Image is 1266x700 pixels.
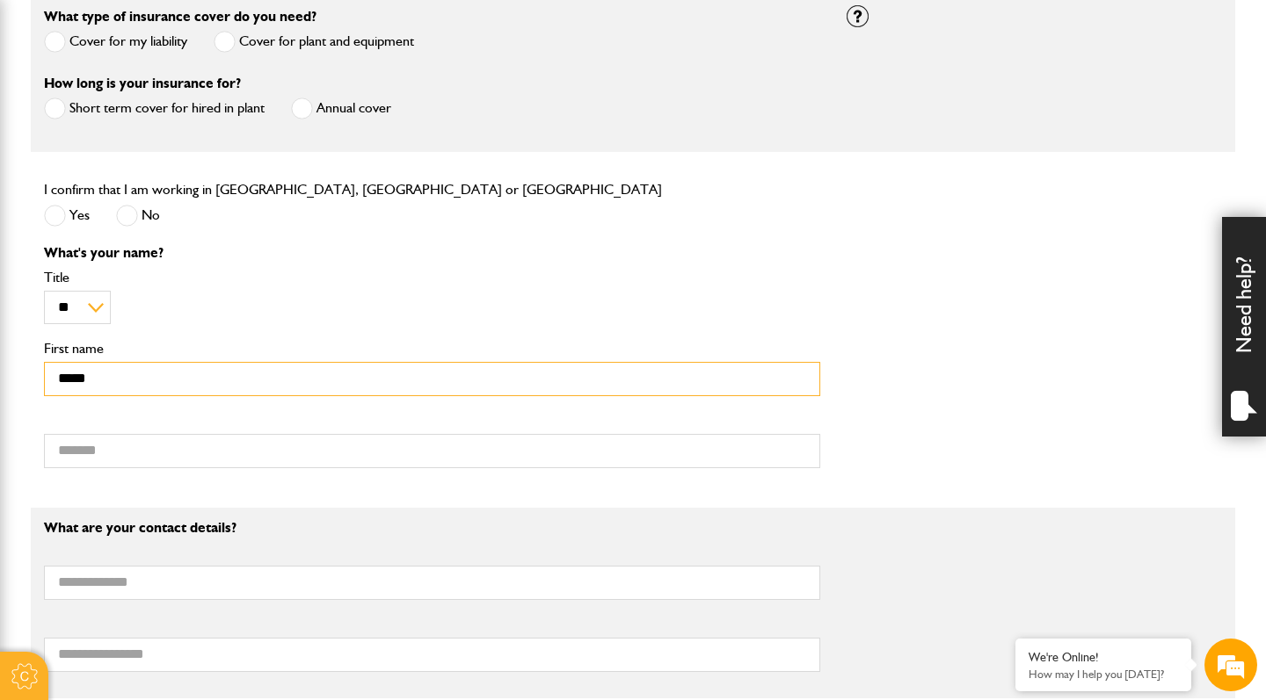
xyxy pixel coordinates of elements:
[288,9,331,51] div: Minimize live chat window
[23,266,321,305] input: Enter your phone number
[214,31,414,53] label: Cover for plant and equipment
[23,162,321,201] input: Enter your last name
[44,271,820,285] label: Title
[23,214,321,253] input: Enter your email address
[1029,668,1178,681] p: How may I help you today?
[44,97,265,119] label: Short term cover for hired in plant
[30,97,74,122] img: d_20077148190_company_1631870298795_20077148190
[1029,650,1178,665] div: We're Online!
[44,342,820,356] label: First name
[44,246,820,260] p: What's your name?
[44,205,90,227] label: Yes
[44,521,820,535] p: What are your contact details?
[1222,217,1266,437] div: Need help?
[91,98,295,121] div: Chat with us now
[239,541,319,565] em: Start Chat
[23,318,321,526] textarea: Type your message and hit 'Enter'
[44,10,316,24] label: What type of insurance cover do you need?
[116,205,160,227] label: No
[291,97,391,119] label: Annual cover
[44,183,662,197] label: I confirm that I am working in [GEOGRAPHIC_DATA], [GEOGRAPHIC_DATA] or [GEOGRAPHIC_DATA]
[44,76,241,90] label: How long is your insurance for?
[44,31,187,53] label: Cover for my liability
